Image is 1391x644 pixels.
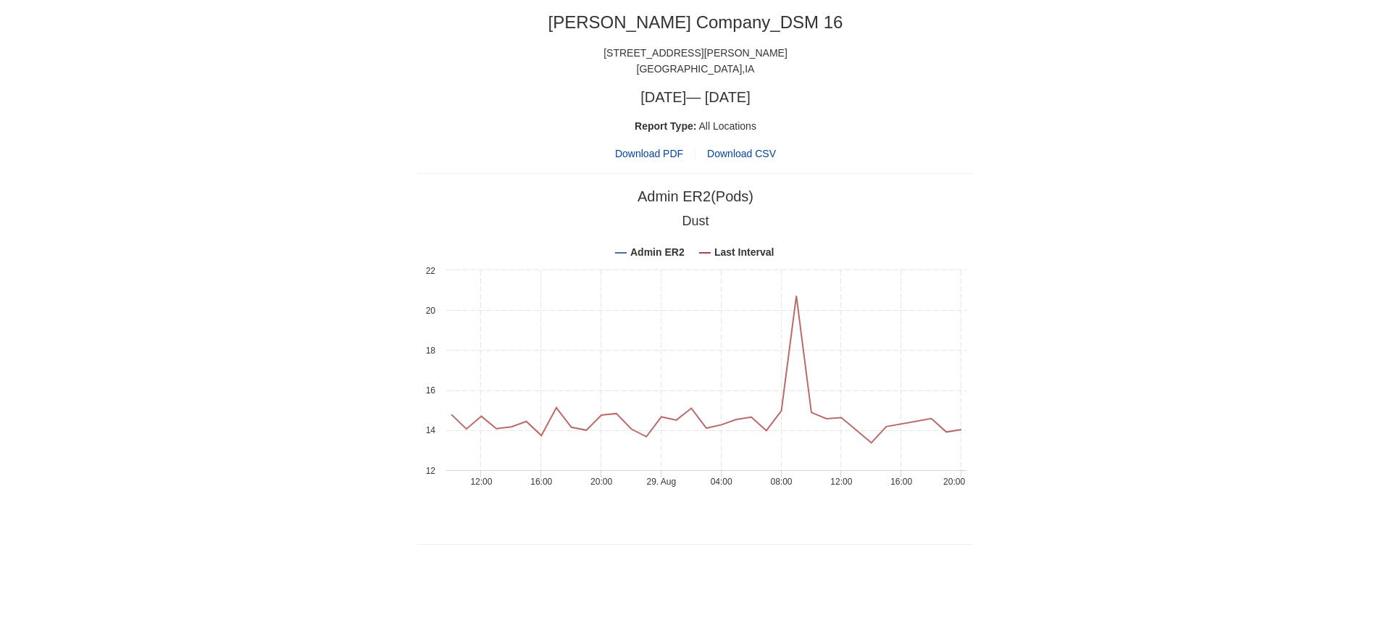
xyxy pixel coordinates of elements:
span: Report Type: [635,120,696,132]
h2: [PERSON_NAME] Company_DSM 16 [417,12,974,33]
div: [GEOGRAPHIC_DATA] , IA [417,61,974,77]
span: Download CSV [707,148,776,159]
text: 12:00 [470,477,492,487]
text: 12:00 [830,477,852,487]
text: 04:00 [711,477,732,487]
h3: [DATE] — [DATE] [417,88,974,106]
tspan: 29. Aug [647,477,677,487]
text: 16 [426,385,436,396]
text: 18 [426,346,436,356]
text: 20:00 [943,477,965,487]
tspan: Dust [682,214,709,228]
div: All Locations [417,118,974,134]
div: [STREET_ADDRESS][PERSON_NAME] [417,45,974,61]
text: 12 [426,466,436,476]
text: 16:00 [530,477,552,487]
text: 22 [426,266,436,276]
text: 20 [426,306,436,316]
tspan: Admin ER2 [630,246,685,258]
text: 14 [426,425,436,435]
span: Download PDF [615,146,683,162]
div: Admin ER2 (Pods) [638,185,753,208]
text: 16:00 [890,477,912,487]
text: 20:00 [590,477,612,487]
tspan: Last Interval [714,246,774,258]
text: 08:00 [771,477,793,487]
